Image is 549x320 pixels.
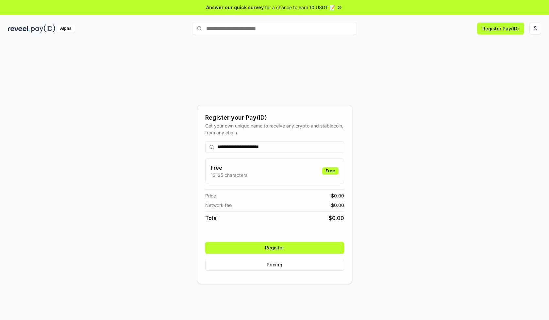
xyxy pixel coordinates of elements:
span: Total [205,214,218,222]
span: $ 0.00 [331,202,344,209]
span: Price [205,192,216,199]
span: Network fee [205,202,232,209]
span: Answer our quick survey [206,4,264,11]
button: Register [205,242,344,254]
span: for a chance to earn 10 USDT 📝 [265,4,335,11]
img: reveel_dark [8,25,30,33]
div: Register your Pay(ID) [205,113,344,122]
div: Free [322,167,339,175]
img: pay_id [31,25,55,33]
span: $ 0.00 [331,192,344,199]
p: 13-25 characters [211,172,247,178]
button: Register Pay(ID) [477,23,524,34]
div: Get your own unique name to receive any crypto and stablecoin, from any chain [205,122,344,136]
button: Pricing [205,259,344,271]
span: $ 0.00 [329,214,344,222]
div: Alpha [57,25,75,33]
h3: Free [211,164,247,172]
